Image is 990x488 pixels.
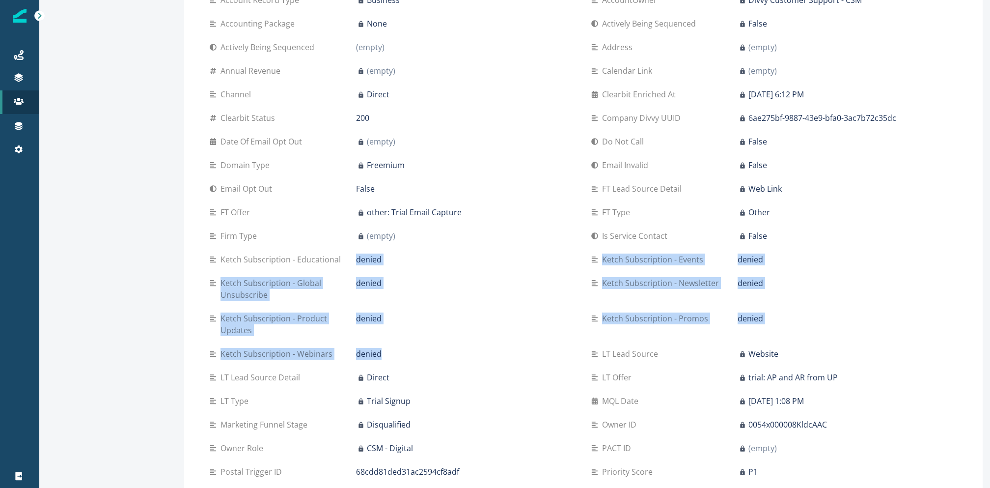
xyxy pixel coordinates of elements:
[602,88,680,100] p: Clearbit Enriched At
[738,277,763,289] p: denied
[220,136,306,147] p: Date of Email Opt Out
[367,136,395,147] p: (empty)
[748,206,770,218] p: Other
[602,313,712,324] p: Ketch Subscription - Promos
[602,395,642,407] p: MQL date
[220,313,356,336] p: Ketch Subscription - Product Updates
[367,18,387,29] p: None
[748,419,827,431] p: 0054x000008KldcAAC
[748,18,767,29] p: False
[220,88,255,100] p: Channel
[220,395,252,407] p: LT Type
[738,313,763,324] p: denied
[220,466,286,478] p: Postal Trigger ID
[738,254,763,265] p: denied
[367,206,462,218] p: other: Trial Email Capture
[220,206,254,218] p: FT Offer
[220,183,276,195] p: Email Opt Out
[748,159,767,171] p: False
[220,230,261,242] p: Firm Type
[220,442,267,454] p: Owner Role
[356,348,382,360] p: denied
[748,230,767,242] p: False
[602,348,662,360] p: LT Lead Source
[220,277,356,301] p: Ketch Subscription - Global Unsubscribe
[367,65,395,77] p: (empty)
[356,183,375,195] p: False
[602,41,636,53] p: Address
[356,254,382,265] p: denied
[367,419,411,431] p: Disqualified
[748,442,777,454] p: (empty)
[748,395,804,407] p: [DATE] 1:08 PM
[356,466,459,478] p: 68cdd81ded31ac2594cf8adf
[748,112,896,124] p: 6ae275bf-9887-43e9-bfa0-3ac7b72c35dc
[220,348,336,360] p: Ketch Subscription - Webinars
[748,41,777,53] p: (empty)
[748,65,777,77] p: (empty)
[602,230,671,242] p: Is Service Contact
[367,88,389,100] p: Direct
[602,419,640,431] p: Owner ID
[748,183,782,195] p: Web Link
[220,254,345,265] p: Ketch Subscription - Educational
[13,9,27,23] img: Inflection
[602,254,707,265] p: Ketch Subscription - Events
[748,88,804,100] p: [DATE] 6:12 PM
[602,277,723,289] p: Ketch Subscription - Newsletter
[356,112,369,124] p: 200
[602,159,652,171] p: Email Invalid
[602,112,685,124] p: Company Divvy UUID
[367,372,389,383] p: Direct
[602,136,648,147] p: Do Not Call
[220,159,274,171] p: Domain Type
[220,41,318,53] p: Actively Being Sequenced
[367,159,405,171] p: Freemium
[602,65,656,77] p: Calendar Link
[220,65,284,77] p: Annual Revenue
[356,313,382,324] p: denied
[220,18,299,29] p: Accounting Package
[748,348,778,360] p: Website
[602,206,634,218] p: FT Type
[748,136,767,147] p: False
[748,372,838,383] p: trial: AP and AR from UP
[602,442,635,454] p: PACT ID
[367,442,413,454] p: CSM - Digital
[220,419,311,431] p: Marketing Funnel Stage
[602,18,700,29] p: Actively Being Sequenced
[602,466,657,478] p: Priority Score
[367,395,411,407] p: Trial Signup
[220,372,304,383] p: LT Lead Source Detail
[602,183,686,195] p: FT Lead Source Detail
[356,277,382,289] p: denied
[220,112,279,124] p: Clearbit Status
[356,41,385,53] p: (empty)
[367,230,395,242] p: (empty)
[602,372,635,383] p: LT Offer
[748,466,758,478] p: P1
